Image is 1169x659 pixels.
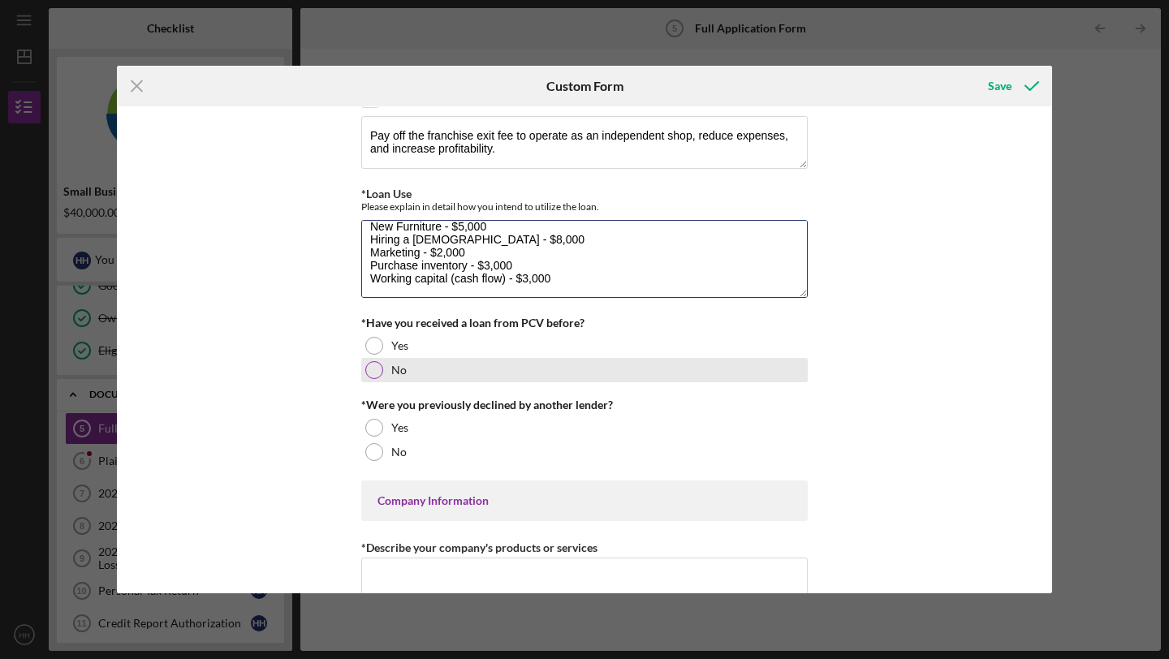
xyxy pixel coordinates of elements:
div: Save [988,70,1012,102]
label: *Describe your company's products or services [361,541,597,554]
div: Company Information [377,494,792,507]
label: Yes [391,421,408,434]
label: *Loan Use [361,187,412,200]
label: No [391,364,407,377]
label: No [391,446,407,459]
textarea: I'd like to use the loan as below: Franchise exit fee - $16,000 New signs - $3,000 New Furniture ... [361,220,808,298]
div: *Were you previously declined by another lender? [361,398,808,411]
div: Please explain in detail how you intend to utilize the loan. [361,200,808,213]
div: *Have you received a loan from PCV before? [361,317,808,329]
button: Save [972,70,1052,102]
label: Yes [391,339,408,352]
textarea: Pay off the franchise exit fee to operate as an independent shop, reduce expenses, and increase p... [361,116,808,168]
h6: Custom Form [546,79,623,93]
